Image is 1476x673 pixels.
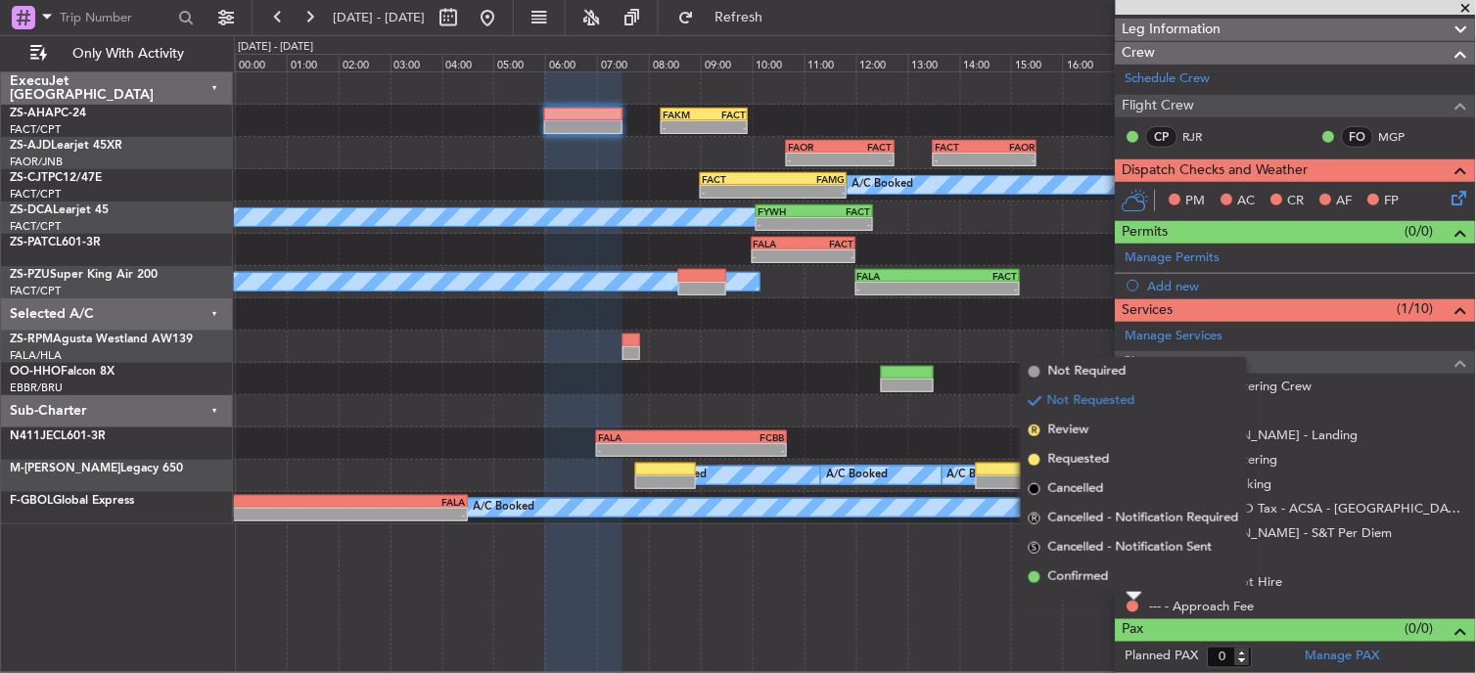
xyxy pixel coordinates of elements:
[10,269,158,281] a: ZS-PZUSuper King Air 200
[1150,524,1393,541] a: FAKM / [PERSON_NAME] - S&T Per Diem
[1048,538,1213,558] span: Cancelled - Notification Sent
[1146,126,1178,148] div: CP
[51,47,207,61] span: Only With Activity
[10,430,106,442] a: N411JECL601-3R
[339,54,391,71] div: 02:00
[938,270,1018,282] div: FACT
[1126,248,1221,268] a: Manage Permits
[1306,648,1380,667] a: Manage PAX
[10,155,63,169] a: FAOR/JNB
[1048,421,1089,440] span: Review
[10,122,61,137] a: FACT/CPT
[960,54,1012,71] div: 14:00
[935,141,985,153] div: FACT
[10,463,183,474] a: M-[PERSON_NAME]Legacy 650
[10,381,63,395] a: EBBR/BRU
[10,108,54,119] span: ZS-AHA
[701,54,753,71] div: 09:00
[473,493,534,522] div: A/C Booked
[908,54,960,71] div: 13:00
[1183,128,1227,146] a: RJR
[814,218,871,230] div: -
[663,109,704,120] div: FAKM
[691,431,784,443] div: FCBB
[935,154,985,165] div: -
[391,54,442,71] div: 03:00
[60,3,172,32] input: Trip Number
[10,108,86,119] a: ZS-AHAPC-24
[1048,509,1239,528] span: Cancelled - Notification Required
[985,154,1035,165] div: -
[1126,69,1211,89] a: Schedule Crew
[287,54,339,71] div: 01:00
[1029,542,1040,554] span: S
[788,141,840,153] div: FAOR
[10,495,53,507] span: F-GBOL
[493,54,545,71] div: 05:00
[238,39,313,56] div: [DATE] - [DATE]
[705,109,746,120] div: FACT
[10,334,193,345] a: ZS-RPMAgusta Westland AW139
[165,496,466,508] div: FALA
[705,121,746,133] div: -
[702,186,773,198] div: -
[10,348,62,363] a: FALA/HLA
[10,269,50,281] span: ZS-PZU
[598,431,691,443] div: FALA
[1148,278,1466,294] div: Add new
[1398,298,1434,319] span: (1/10)
[10,495,134,507] a: F-GBOLGlobal Express
[10,237,48,248] span: ZS-PAT
[754,250,804,262] div: -
[1150,500,1466,516] a: FACT / CPT - APD Tax - ACSA - [GEOGRAPHIC_DATA] International FACT / CPT
[1123,351,1170,374] span: Charter
[702,173,773,185] div: FACT
[856,54,908,71] div: 12:00
[758,205,814,217] div: FYWH
[235,54,287,71] div: 00:00
[10,284,61,298] a: FACT/CPT
[1123,19,1222,41] span: Leg Information
[804,238,853,249] div: FACT
[758,218,814,230] div: -
[10,237,101,248] a: ZS-PATCL601-3R
[10,463,120,474] span: M-[PERSON_NAME]
[1123,95,1195,117] span: Flight Crew
[10,140,51,152] span: ZS-AJD
[10,140,122,152] a: ZS-AJDLearjet 45XR
[1126,327,1223,346] a: Manage Services
[10,366,61,378] span: OO-HHO
[10,366,115,378] a: OO-HHOFalcon 8X
[1029,513,1040,524] span: R
[1048,479,1104,499] span: Cancelled
[1385,192,1400,211] span: FP
[804,250,853,262] div: -
[1047,391,1135,411] span: Not Requested
[10,172,48,184] span: ZS-CJT
[1011,54,1063,71] div: 15:00
[663,121,704,133] div: -
[754,238,804,249] div: FALA
[773,173,845,185] div: FAMG
[1123,619,1144,642] span: Pax
[1029,425,1040,436] span: R
[669,2,786,33] button: Refresh
[165,509,466,520] div: -
[691,444,784,456] div: -
[10,172,102,184] a: ZS-CJTPC12/47E
[1123,42,1156,65] span: Crew
[1048,362,1127,381] span: Not Required
[1342,126,1374,148] div: FO
[1406,619,1434,640] span: (0/0)
[814,205,871,217] div: FACT
[598,444,691,456] div: -
[1288,192,1305,211] span: CR
[753,54,805,71] div: 10:00
[649,54,701,71] div: 08:00
[938,283,1018,294] div: -
[1063,54,1115,71] div: 16:00
[10,334,53,345] span: ZS-RPM
[841,141,893,153] div: FACT
[1238,192,1256,211] span: AC
[788,154,840,165] div: -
